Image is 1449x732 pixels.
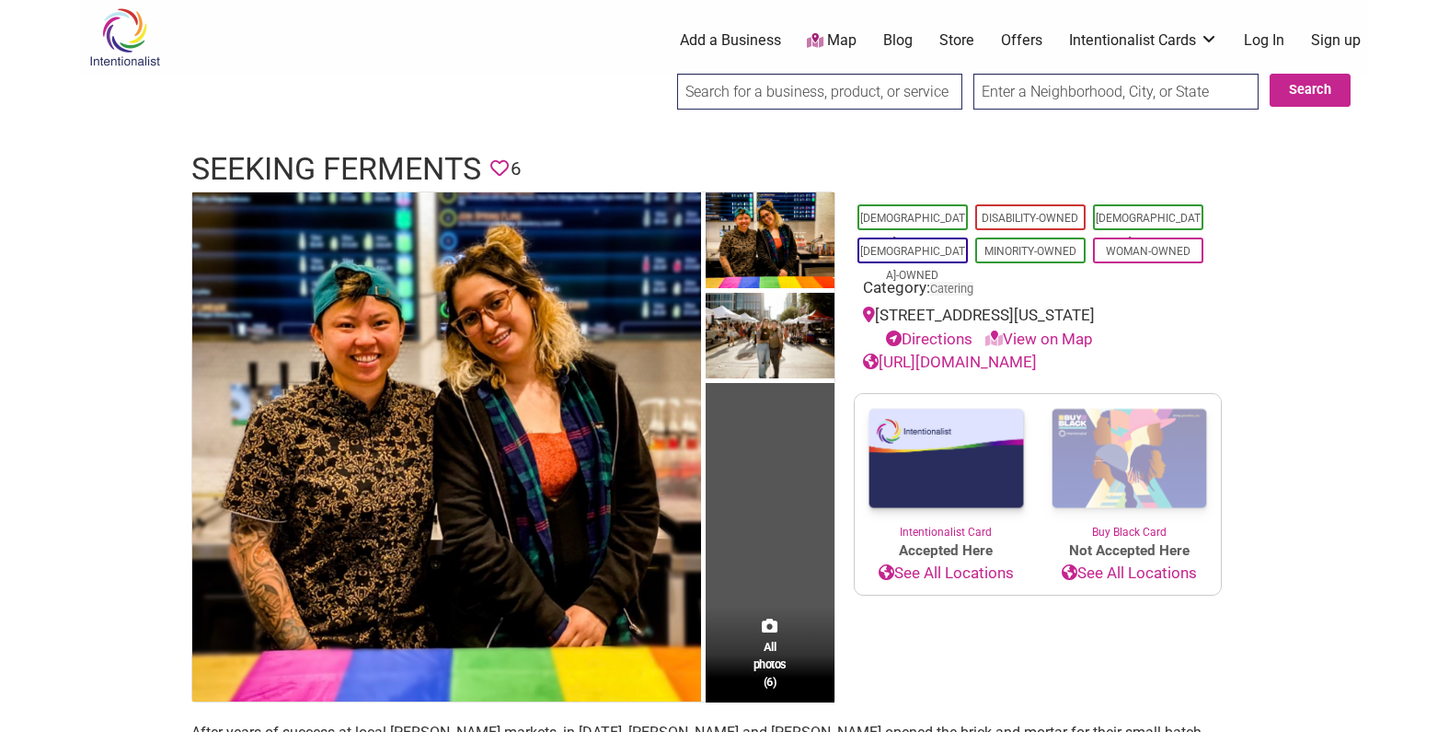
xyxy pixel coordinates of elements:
[706,192,834,294] img: Seeking Kombucha
[1038,562,1221,586] a: See All Locations
[680,30,781,51] a: Add a Business
[973,74,1259,110] input: Enter a Neighborhood, City, or State
[1038,540,1221,562] span: Not Accepted Here
[81,7,168,67] img: Intentionalist
[1001,30,1042,51] a: Offers
[1038,394,1221,541] a: Buy Black Card
[883,30,913,51] a: Blog
[855,394,1038,524] img: Intentionalist Card
[807,30,857,52] a: Map
[930,282,973,296] a: Catering
[1270,74,1351,107] button: Search
[855,540,1038,562] span: Accepted Here
[1096,212,1201,249] a: [DEMOGRAPHIC_DATA]-Owned
[863,304,1213,351] div: [STREET_ADDRESS][US_STATE]
[855,562,1038,586] a: See All Locations
[985,330,1093,348] a: View on Map
[863,353,1037,371] a: [URL][DOMAIN_NAME]
[939,30,974,51] a: Store
[860,245,965,282] a: [DEMOGRAPHIC_DATA]-Owned
[860,212,965,249] a: [DEMOGRAPHIC_DATA]-Owned
[863,276,1213,305] div: Category:
[982,212,1078,225] a: Disability-Owned
[1106,245,1190,258] a: Woman-Owned
[1038,394,1221,525] img: Buy Black Card
[1311,30,1361,51] a: Sign up
[886,330,972,348] a: Directions
[191,147,481,192] h1: Seeking Ferments
[192,192,701,702] img: Seeking Kombucha
[855,394,1038,540] a: Intentionalist Card
[753,638,787,691] span: All photos (6)
[1069,30,1218,51] a: Intentionalist Cards
[984,245,1076,258] a: Minority-Owned
[511,155,521,183] span: 6
[1244,30,1284,51] a: Log In
[706,293,834,383] img: Seeking Kombucha
[677,74,962,110] input: Search for a business, product, or service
